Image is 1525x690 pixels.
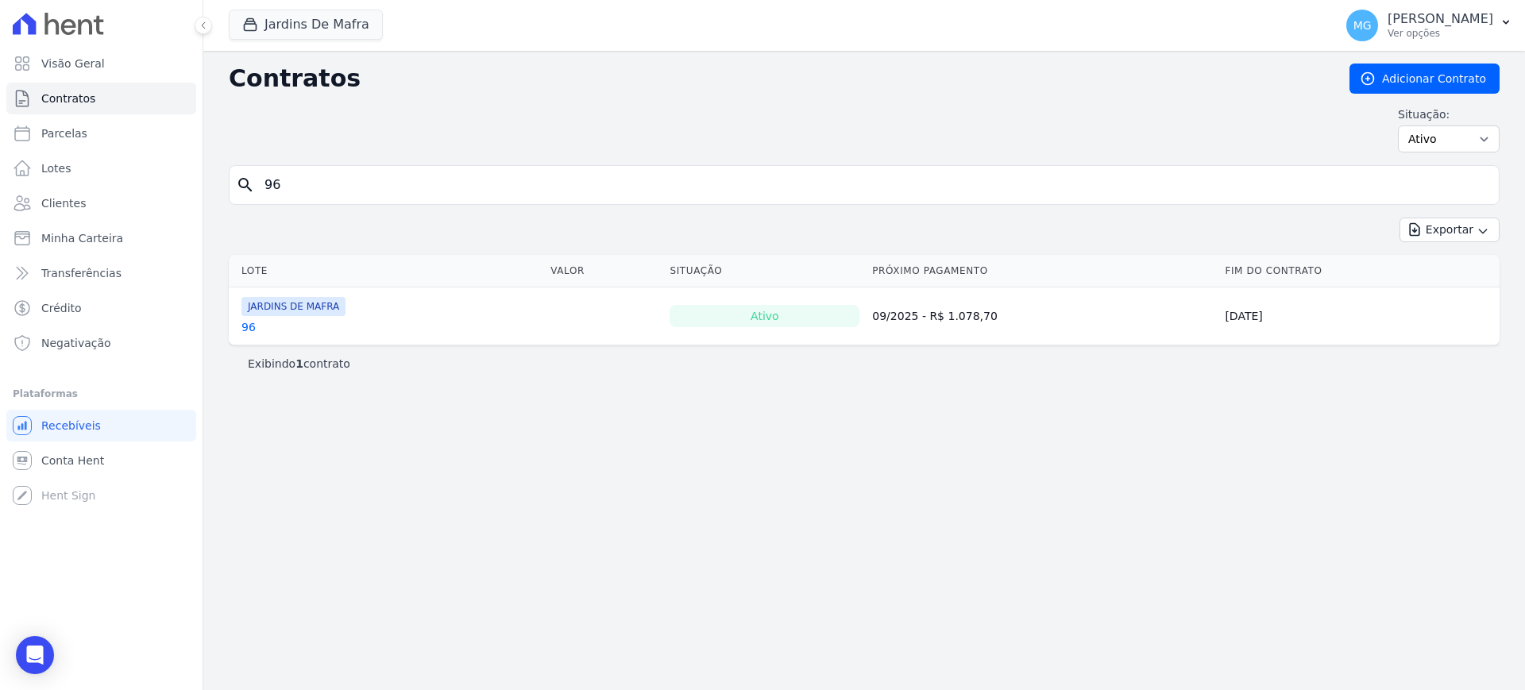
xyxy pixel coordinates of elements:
[41,125,87,141] span: Parcelas
[1388,11,1493,27] p: [PERSON_NAME]
[6,83,196,114] a: Contratos
[1349,64,1500,94] a: Adicionar Contrato
[866,255,1218,287] th: Próximo Pagamento
[1353,20,1372,31] span: MG
[1218,255,1500,287] th: Fim do Contrato
[41,160,71,176] span: Lotes
[6,327,196,359] a: Negativação
[41,195,86,211] span: Clientes
[241,319,256,335] a: 96
[41,265,122,281] span: Transferências
[41,91,95,106] span: Contratos
[544,255,663,287] th: Valor
[6,257,196,289] a: Transferências
[670,305,859,327] div: Ativo
[41,230,123,246] span: Minha Carteira
[41,418,101,434] span: Recebíveis
[872,310,998,322] a: 09/2025 - R$ 1.078,70
[663,255,866,287] th: Situação
[1400,218,1500,242] button: Exportar
[6,187,196,219] a: Clientes
[295,357,303,370] b: 1
[1334,3,1525,48] button: MG [PERSON_NAME] Ver opções
[41,56,105,71] span: Visão Geral
[255,169,1492,201] input: Buscar por nome do lote
[41,300,82,316] span: Crédito
[6,118,196,149] a: Parcelas
[248,356,350,372] p: Exibindo contrato
[229,10,383,40] button: Jardins De Mafra
[229,255,544,287] th: Lote
[241,297,346,316] span: JARDINS DE MAFRA
[6,152,196,184] a: Lotes
[1388,27,1493,40] p: Ver opções
[6,292,196,324] a: Crédito
[236,175,255,195] i: search
[1398,106,1500,122] label: Situação:
[6,48,196,79] a: Visão Geral
[16,636,54,674] div: Open Intercom Messenger
[229,64,1324,93] h2: Contratos
[6,222,196,254] a: Minha Carteira
[13,384,190,403] div: Plataformas
[41,335,111,351] span: Negativação
[1218,287,1500,345] td: [DATE]
[6,410,196,441] a: Recebíveis
[41,453,104,468] span: Conta Hent
[6,445,196,476] a: Conta Hent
